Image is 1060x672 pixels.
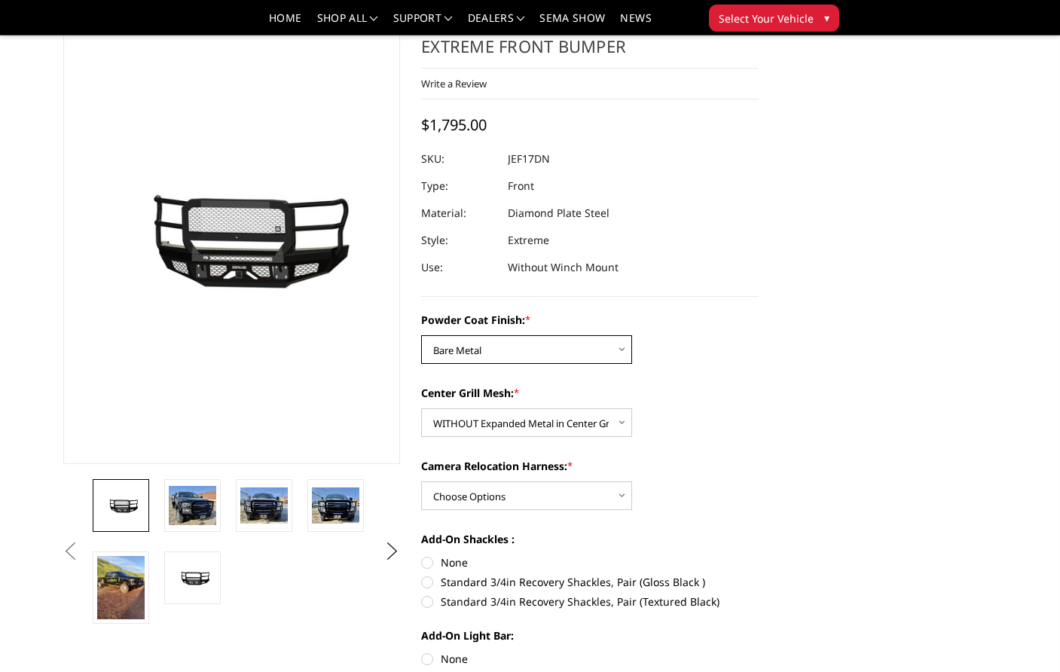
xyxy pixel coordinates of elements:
[508,254,619,281] dd: Without Winch Mount
[620,13,651,35] a: News
[719,11,814,26] span: Select Your Vehicle
[421,200,496,227] dt: Material:
[421,115,487,135] span: $1,795.00
[709,5,839,32] button: Select Your Vehicle
[169,486,216,525] img: 2017-2022 Ford F450-550 - FT Series - Extreme Front Bumper
[421,554,759,570] label: None
[421,574,759,590] label: Standard 3/4in Recovery Shackles, Pair (Gloss Black )
[539,13,605,35] a: SEMA Show
[269,13,301,35] a: Home
[421,628,759,643] label: Add-On Light Bar:
[508,145,550,173] dd: JEF17DN
[421,531,759,547] label: Add-On Shackles :
[317,13,378,35] a: shop all
[60,540,82,563] button: Previous
[97,556,145,619] img: 2017-2022 Ford F450-550 - FT Series - Extreme Front Bumper
[421,594,759,609] label: Standard 3/4in Recovery Shackles, Pair (Textured Black)
[468,13,525,35] a: Dealers
[421,227,496,254] dt: Style:
[169,567,216,589] img: 2017-2022 Ford F450-550 - FT Series - Extreme Front Bumper
[381,540,404,563] button: Next
[63,12,401,464] a: 2017-2022 Ford F450-550 - FT Series - Extreme Front Bumper
[421,12,759,69] h1: [DATE]-[DATE] Ford F450-550 - FT Series - Extreme Front Bumper
[421,173,496,200] dt: Type:
[421,254,496,281] dt: Use:
[240,487,288,524] img: 2017-2022 Ford F450-550 - FT Series - Extreme Front Bumper
[508,227,549,254] dd: Extreme
[421,385,759,401] label: Center Grill Mesh:
[421,458,759,474] label: Camera Relocation Harness:
[824,10,829,26] span: ▾
[421,651,759,667] label: None
[421,312,759,328] label: Powder Coat Finish:
[97,494,145,517] img: 2017-2022 Ford F450-550 - FT Series - Extreme Front Bumper
[508,173,534,200] dd: Front
[421,77,487,90] a: Write a Review
[312,487,359,524] img: 2017-2022 Ford F450-550 - FT Series - Extreme Front Bumper
[508,200,609,227] dd: Diamond Plate Steel
[393,13,453,35] a: Support
[421,145,496,173] dt: SKU:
